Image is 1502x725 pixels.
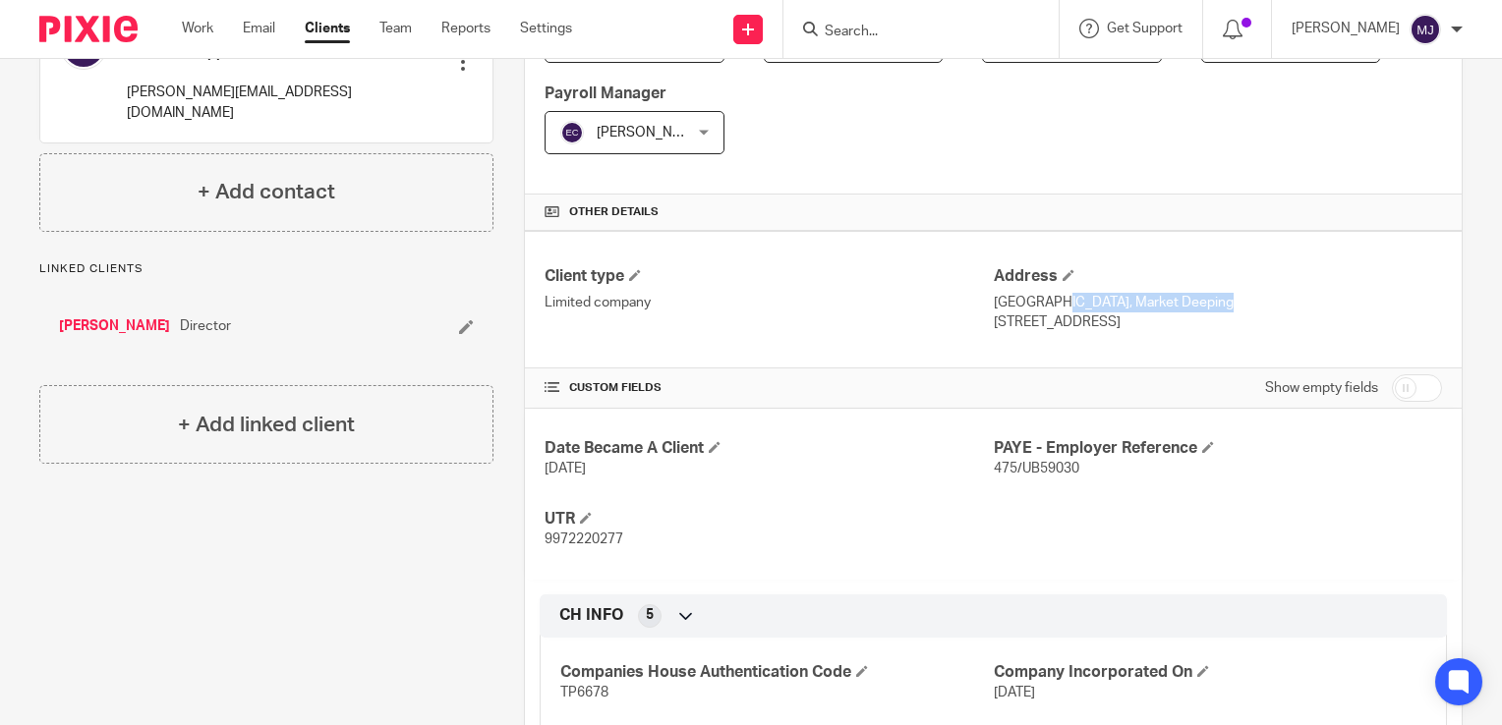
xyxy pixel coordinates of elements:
a: [PERSON_NAME] [59,316,170,336]
span: Get Support [1107,22,1183,35]
span: [DATE] [994,686,1035,699]
h4: Client type [545,266,993,287]
p: [PERSON_NAME] [1292,19,1400,38]
span: TP6678 [560,686,608,699]
span: 5 [646,605,654,625]
span: CH INFO [559,605,623,626]
h4: Address [994,266,1442,287]
span: [PERSON_NAME] [597,126,705,139]
h4: Date Became A Client [545,438,993,459]
h4: CUSTOM FIELDS [545,380,993,396]
input: Search [823,24,1000,41]
p: [PERSON_NAME][EMAIL_ADDRESS][DOMAIN_NAME] [127,83,420,123]
a: Reports [441,19,491,38]
p: Limited company [545,293,993,312]
h4: PAYE - Employer Reference [994,438,1442,459]
img: Pixie [39,16,138,42]
a: Clients [305,19,350,38]
img: svg%3E [1410,14,1441,45]
span: 475/UB59030 [994,462,1079,475]
p: Linked clients [39,261,493,277]
img: svg%3E [560,121,584,144]
span: [DATE] [545,462,586,475]
h4: Company Incorporated On [994,662,1426,683]
h4: UTR [545,509,993,530]
a: Team [379,19,412,38]
span: 9972220277 [545,532,623,546]
span: Director [180,316,231,336]
h4: Companies House Authentication Code [560,662,993,683]
p: [GEOGRAPHIC_DATA], Market Deeping [994,293,1442,312]
p: [STREET_ADDRESS] [994,312,1442,332]
a: Email [243,19,275,38]
h4: + Add linked client [178,410,355,440]
h4: + Add contact [198,177,335,207]
span: Payroll Manager [545,85,666,101]
label: Show empty fields [1265,378,1378,398]
a: Work [182,19,213,38]
span: Other details [569,204,659,220]
a: Settings [520,19,572,38]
